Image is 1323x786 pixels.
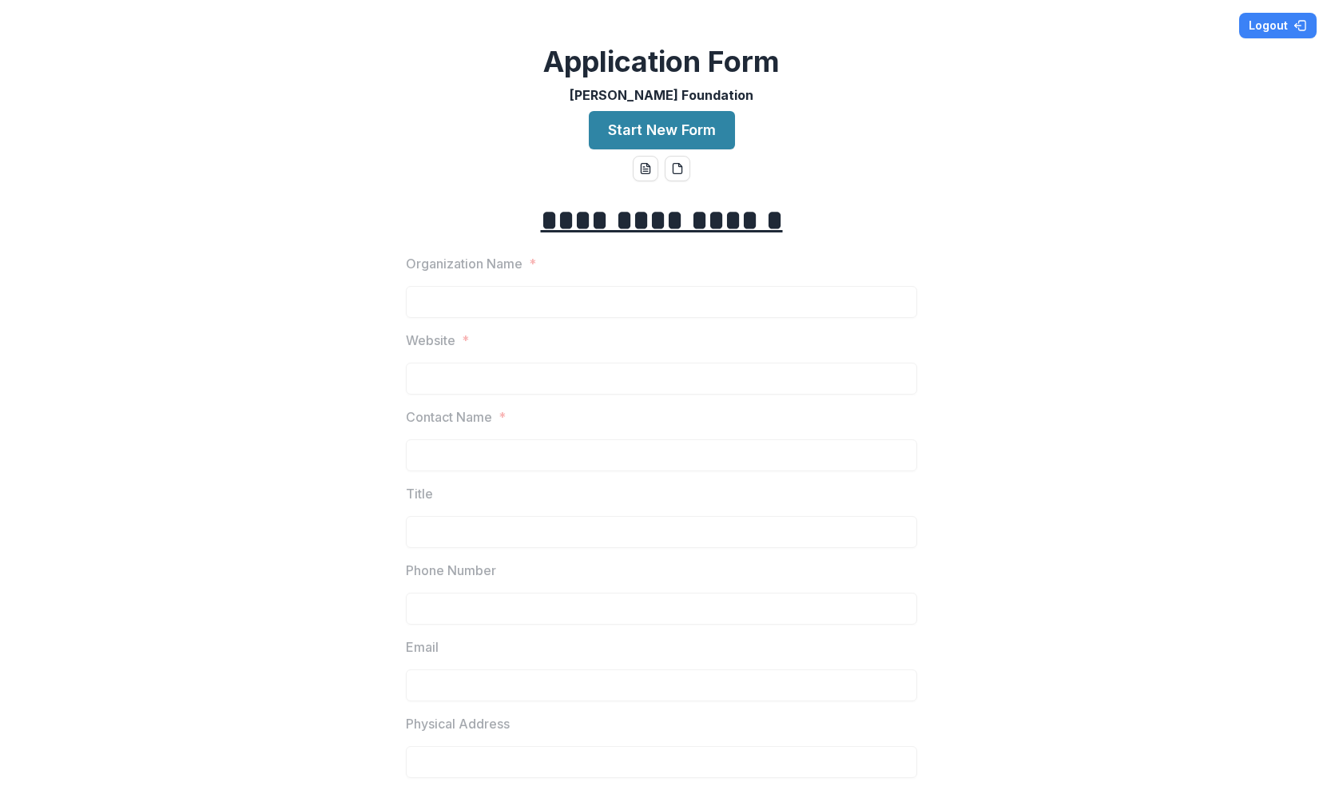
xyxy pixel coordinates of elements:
[1239,13,1317,38] button: Logout
[406,331,455,350] p: Website
[406,561,496,580] p: Phone Number
[665,156,690,181] button: pdf-download
[406,714,510,733] p: Physical Address
[406,637,439,657] p: Email
[633,156,658,181] button: word-download
[570,85,753,105] p: [PERSON_NAME] Foundation
[543,45,780,79] h2: Application Form
[406,407,492,427] p: Contact Name
[406,484,433,503] p: Title
[406,254,522,273] p: Organization Name
[589,111,735,149] button: Start New Form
